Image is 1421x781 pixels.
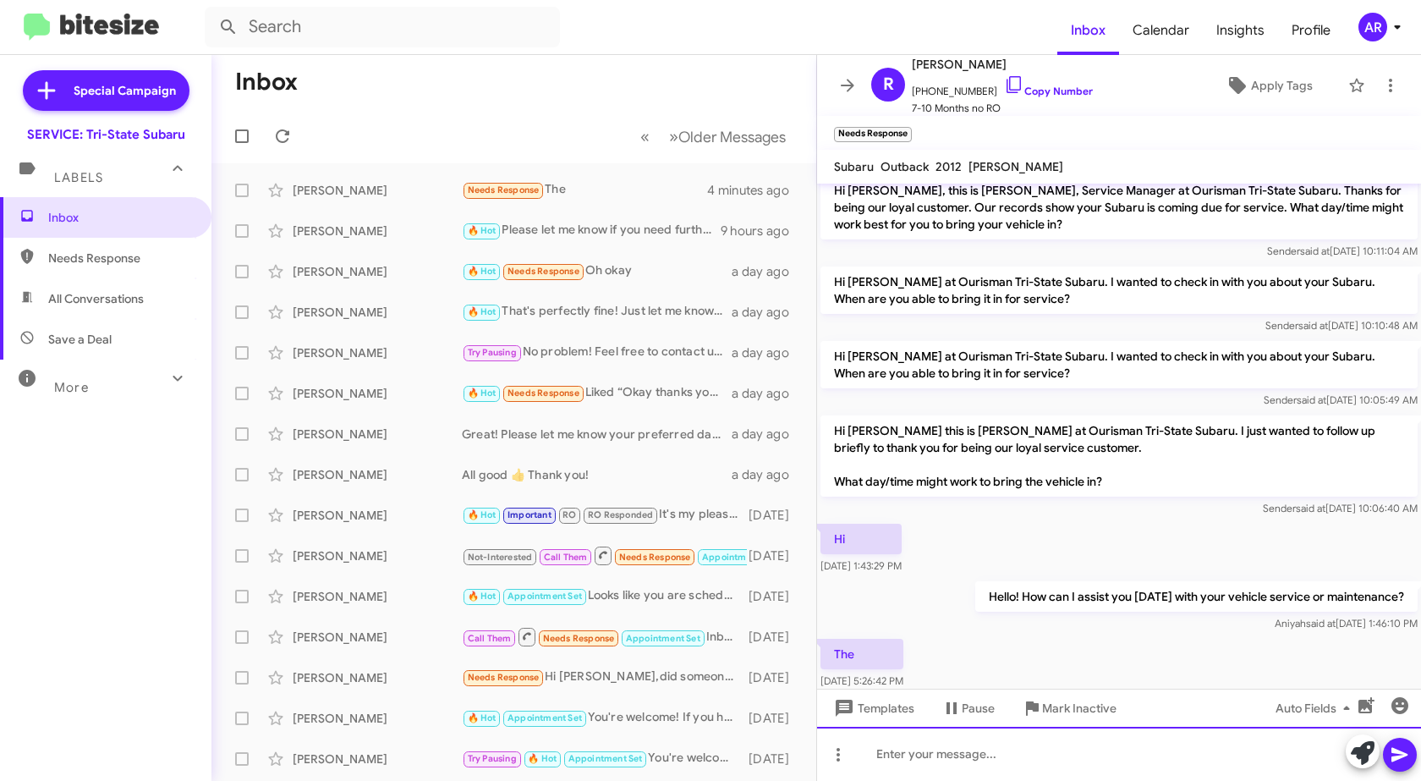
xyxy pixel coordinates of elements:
[1297,393,1326,406] span: said at
[820,674,903,687] span: [DATE] 5:26:42 PM
[820,524,902,554] p: Hi
[1296,502,1325,514] span: said at
[507,509,551,520] span: Important
[626,633,700,644] span: Appointment Set
[669,126,678,147] span: »
[293,547,462,564] div: [PERSON_NAME]
[881,159,929,174] span: Outback
[707,182,803,199] div: 4 minutes ago
[293,182,462,199] div: [PERSON_NAME]
[468,753,517,764] span: Try Pausing
[293,263,462,280] div: [PERSON_NAME]
[732,344,803,361] div: a day ago
[630,119,660,154] button: Previous
[48,290,144,307] span: All Conversations
[507,266,579,277] span: Needs Response
[468,225,497,236] span: 🔥 Hot
[568,753,643,764] span: Appointment Set
[619,552,691,563] span: Needs Response
[732,263,803,280] div: a day ago
[54,170,103,185] span: Labels
[528,753,557,764] span: 🔥 Hot
[293,466,462,483] div: [PERSON_NAME]
[1275,617,1418,630] span: Aniyah [DATE] 1:46:10 PM
[468,347,517,358] span: Try Pausing
[293,223,462,239] div: [PERSON_NAME]
[205,7,560,47] input: Search
[1262,693,1370,723] button: Auto Fields
[293,751,462,767] div: [PERSON_NAME]
[659,119,796,154] button: Next
[293,710,462,727] div: [PERSON_NAME]
[912,100,1093,117] span: 7-10 Months no RO
[1042,693,1116,723] span: Mark Inactive
[1306,617,1336,630] span: said at
[588,509,653,520] span: RO Responded
[543,633,615,644] span: Needs Response
[732,385,803,402] div: a day ago
[820,639,903,669] p: The
[293,588,462,605] div: [PERSON_NAME]
[1119,6,1203,55] a: Calendar
[631,119,796,154] nav: Page navigation example
[468,306,497,317] span: 🔥 Hot
[1267,245,1418,257] span: Sender [DATE] 10:11:04 AM
[834,159,874,174] span: Subaru
[462,466,732,483] div: All good 👍 Thank you!
[468,633,512,644] span: Call Them
[747,669,803,686] div: [DATE]
[1358,13,1387,41] div: AR
[48,209,192,226] span: Inbox
[462,180,707,200] div: The
[462,668,747,687] div: Hi [PERSON_NAME],did someone in your family ever work at Sears?
[1057,6,1119,55] a: Inbox
[507,591,582,602] span: Appointment Set
[468,552,533,563] span: Not-Interested
[702,552,776,563] span: Appointment Set
[544,552,588,563] span: Call Them
[1264,393,1418,406] span: Sender [DATE] 10:05:49 AM
[747,588,803,605] div: [DATE]
[54,380,89,395] span: More
[820,175,1418,239] p: Hi [PERSON_NAME], this is [PERSON_NAME], Service Manager at Ourisman Tri-State Subaru. Thanks for...
[968,159,1063,174] span: [PERSON_NAME]
[468,712,497,723] span: 🔥 Hot
[1203,6,1278,55] a: Insights
[462,261,732,281] div: Oh okay
[468,184,540,195] span: Needs Response
[462,383,732,403] div: Liked “Okay thanks you're all set. For the detailing, we ask that you make sure everything is tak...
[747,547,803,564] div: [DATE]
[834,127,912,142] small: Needs Response
[1004,85,1093,97] a: Copy Number
[640,126,650,147] span: «
[1300,245,1330,257] span: said at
[293,385,462,402] div: [PERSON_NAME]
[820,267,1418,314] p: Hi [PERSON_NAME] at Ourisman Tri-State Subaru. I wanted to check in with you about your Subaru. W...
[1276,693,1357,723] span: Auto Fields
[468,672,540,683] span: Needs Response
[468,509,497,520] span: 🔥 Hot
[462,545,747,566] div: Inbound Call
[235,69,298,96] h1: Inbox
[468,388,497,399] span: 🔥 Hot
[820,415,1418,497] p: Hi [PERSON_NAME] this is [PERSON_NAME] at Ourisman Tri-State Subaru. I just wanted to follow up b...
[1008,693,1130,723] button: Mark Inactive
[820,559,902,572] span: [DATE] 1:43:29 PM
[562,509,576,520] span: RO
[817,693,928,723] button: Templates
[1251,70,1313,101] span: Apply Tags
[912,54,1093,74] span: [PERSON_NAME]
[732,466,803,483] div: a day ago
[1278,6,1344,55] a: Profile
[732,426,803,443] div: a day ago
[293,304,462,321] div: [PERSON_NAME]
[462,221,721,240] div: Please let me know if you need further assistance.
[1344,13,1402,41] button: AR
[935,159,962,174] span: 2012
[1263,502,1418,514] span: Sender [DATE] 10:06:40 AM
[1197,70,1340,101] button: Apply Tags
[462,505,747,525] div: It's my pleasure!
[293,629,462,646] div: [PERSON_NAME]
